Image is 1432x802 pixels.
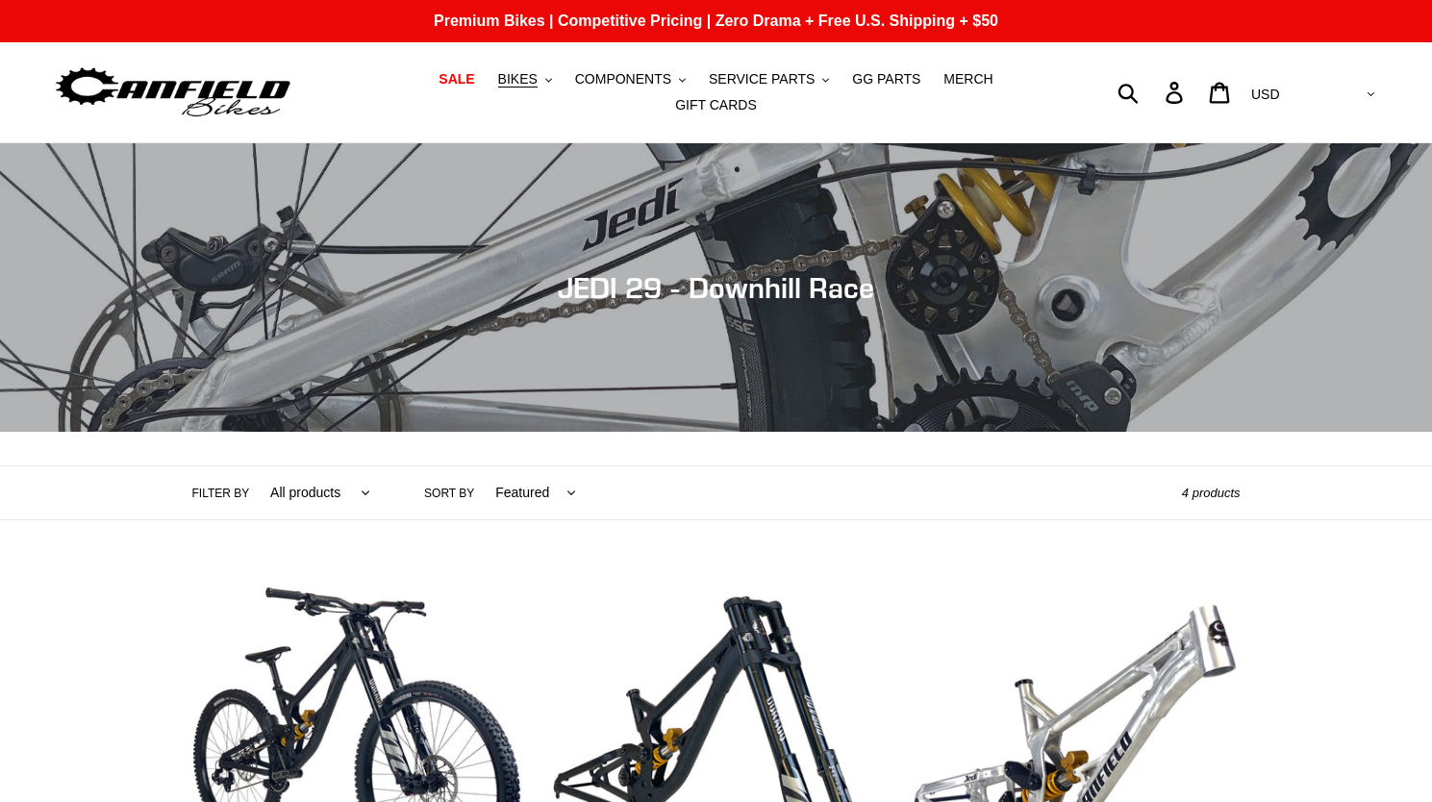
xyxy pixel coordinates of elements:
[1128,71,1177,113] input: Search
[192,485,250,502] label: Filter by
[575,71,671,88] span: COMPONENTS
[852,71,920,88] span: GG PARTS
[709,71,815,88] span: SERVICE PARTS
[498,71,538,88] span: BIKES
[424,485,474,502] label: Sort by
[429,66,484,92] a: SALE
[53,63,293,123] img: Canfield Bikes
[934,66,1002,92] a: MERCH
[699,66,839,92] button: SERVICE PARTS
[439,71,474,88] span: SALE
[666,92,766,118] a: GIFT CARDS
[489,66,562,92] button: BIKES
[842,66,930,92] a: GG PARTS
[1182,486,1241,500] span: 4 products
[565,66,695,92] button: COMPONENTS
[943,71,992,88] span: MERCH
[675,97,757,113] span: GIFT CARDS
[558,270,874,305] span: JEDI 29 - Downhill Race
